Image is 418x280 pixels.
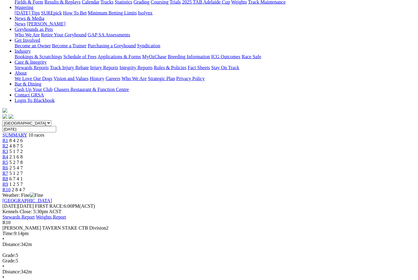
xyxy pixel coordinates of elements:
a: Who We Are [15,32,40,37]
a: News & Media [15,16,44,21]
span: 6:00PM(ACST) [35,203,95,209]
a: Race Safe [242,54,261,59]
div: Get Involved [15,43,416,49]
span: R10 [2,187,11,192]
div: 5 [2,258,416,264]
a: Fact Sheets [188,65,210,70]
a: Stewards Report [2,214,35,220]
div: Greyhounds as Pets [15,32,416,38]
span: • [2,264,4,269]
span: • [2,236,4,241]
a: Weights Report [36,214,66,220]
a: SUREpick [41,10,62,15]
a: Login To Blackbook [15,98,55,103]
img: Fine [30,193,43,198]
span: R8 [2,176,8,181]
span: R10 [2,220,11,225]
div: 342m [2,242,416,247]
span: 8 4 2 6 [9,138,23,143]
a: Privacy Policy [176,76,205,81]
a: How To Bet [63,10,87,15]
a: Integrity Reports [119,65,152,70]
a: Breeding Information [168,54,210,59]
a: News [15,21,26,26]
span: Distance: [2,242,21,247]
span: 2 5 4 7 [9,165,23,170]
a: [GEOGRAPHIC_DATA] [2,198,52,203]
a: Rules & Policies [154,65,187,70]
a: ICG Outcomes [211,54,240,59]
a: History [90,76,104,81]
a: Syndication [137,43,160,48]
a: [DATE] Tips [15,10,40,15]
a: GAP SA Assessments [88,32,130,37]
span: 2 1 6 8 [9,154,23,159]
a: Careers [105,76,120,81]
div: [PERSON_NAME] TAVERN STAKE CTB Division2 [2,225,416,231]
a: Minimum Betting Limits [88,10,137,15]
span: 5 1 7 2 [9,149,23,154]
span: Distance: [2,269,21,274]
a: Wagering [15,5,33,10]
span: Time: [2,231,14,236]
span: Grade: [2,253,16,258]
div: About [15,76,416,81]
a: R5 [2,160,8,165]
a: R2 [2,143,8,149]
span: R6 [2,165,8,170]
a: Track Injury Rebate [50,65,89,70]
a: R9 [2,182,8,187]
a: Isolynx [138,10,152,15]
a: Cash Up Your Club [15,87,53,92]
span: Weather: Fine [2,193,43,198]
a: Chasers Restaurant & Function Centre [54,87,129,92]
a: Greyhounds as Pets [15,27,53,32]
a: R4 [2,154,8,159]
a: R3 [2,149,8,154]
input: Select date [2,126,56,132]
span: [DATE] [2,203,34,209]
div: Care & Integrity [15,65,416,70]
a: SUMMARY [2,132,27,138]
a: Stewards Reports [15,65,49,70]
a: Become an Owner [15,43,51,48]
span: Grade: [2,258,16,263]
div: 342m [2,269,416,275]
a: Strategic Plan [148,76,175,81]
span: 4 8 7 5 [9,143,23,149]
a: MyOzChase [142,54,166,59]
div: Wagering [15,10,416,16]
a: Purchasing a Greyhound [88,43,136,48]
a: Become a Trainer [52,43,87,48]
span: 5 1 2 7 [9,171,23,176]
a: Who We Are [122,76,147,81]
span: 1 2 5 7 [9,182,23,187]
a: Care & Integrity [15,60,47,65]
a: About [15,70,27,76]
a: Retire Your Greyhound [41,32,87,37]
a: R1 [2,138,8,143]
a: We Love Our Dogs [15,76,52,81]
a: Bar & Dining [15,81,41,87]
img: facebook.svg [2,114,7,119]
a: Get Involved [15,38,40,43]
div: News & Media [15,21,416,27]
a: R7 [2,171,8,176]
a: Vision and Values [53,76,88,81]
a: Stay On Track [211,65,239,70]
a: Injury Reports [90,65,118,70]
a: Applications & Forms [98,54,141,59]
span: [DATE] [2,203,18,209]
span: FIRST RACE: [35,203,63,209]
a: Industry [15,49,31,54]
div: Industry [15,54,416,60]
a: Contact GRSA [15,92,44,97]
